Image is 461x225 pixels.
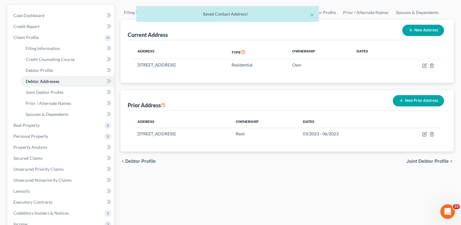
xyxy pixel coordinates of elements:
[406,159,454,164] button: Joint Debtor Profile chevron_right
[253,5,294,20] a: Debtor Addresses
[310,11,314,18] button: ×
[13,188,30,194] span: Lawsuits
[13,199,52,205] span: Executory Contracts
[13,35,39,40] span: Client Profile
[231,128,298,139] td: Rent
[21,87,114,98] a: Joint Debtor Profile
[26,79,59,84] span: Debtor Addresses
[162,5,218,20] a: Credit Counseling Course
[13,24,40,29] span: Credit Report
[128,102,166,109] div: Prior Address
[227,45,287,59] th: Type
[453,204,460,209] span: 10
[227,59,287,71] td: Residential
[21,54,114,65] a: Credit Counseling Course
[120,159,156,164] button: chevron_left Debtor Profile
[21,109,114,120] a: Spouses & Dependents
[392,5,442,20] a: Spouses & Dependents
[26,57,75,62] span: Credit Counseling Course
[352,45,394,59] th: Dates
[21,65,114,76] a: Debtor Profile
[9,153,114,164] a: Secured Claims
[13,166,64,172] span: Unsecured Priority Claims
[298,116,391,128] th: Dates
[440,204,455,219] iframe: Intercom live chat
[26,68,53,73] span: Debtor Profile
[13,123,40,128] span: Real Property
[26,46,60,51] span: Filing Information
[339,5,392,20] a: Prior / Alternate Names
[141,11,314,17] div: Saved Contact Address!
[21,98,114,109] a: Prior / Alternate Names
[406,159,449,164] span: Joint Debtor Profile
[13,155,43,161] span: Secured Claims
[294,5,339,20] a: Joint Debtor Profile
[133,128,231,139] td: [STREET_ADDRESS]
[13,210,69,216] span: Codebtors Insiders & Notices
[120,5,162,20] a: Filing Information
[393,95,444,106] button: New Prior Address
[26,101,71,106] span: Prior / Alternate Names
[9,21,114,32] a: Credit Report
[133,116,231,128] th: Address
[9,175,114,186] a: Unsecured Nonpriority Claims
[9,164,114,175] a: Unsecured Priority Claims
[133,59,227,71] td: [STREET_ADDRESS]
[125,159,156,164] span: Debtor Profile
[9,186,114,197] a: Lawsuits
[13,134,48,139] span: Personal Property
[133,45,227,59] th: Address
[231,116,298,128] th: Ownership
[298,128,391,139] td: 03/2023 - 06/2023
[21,76,114,87] a: Debtor Addresses
[287,59,352,71] td: Own
[449,159,454,164] i: chevron_right
[13,177,72,183] span: Unsecured Nonpriority Claims
[21,43,114,54] a: Filing Information
[9,142,114,153] a: Property Analysis
[218,5,253,20] a: Debtor Profile
[402,25,444,36] button: New Address
[128,31,168,38] div: Current Address
[120,159,125,164] i: chevron_left
[13,145,47,150] span: Property Analysis
[26,112,69,117] span: Spouses & Dependents
[287,45,352,59] th: Ownership
[26,90,63,95] span: Joint Debtor Profile
[9,197,114,208] a: Executory Contracts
